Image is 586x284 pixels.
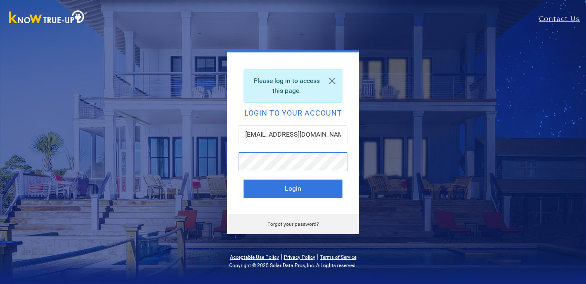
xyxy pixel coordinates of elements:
button: Login [244,180,342,198]
a: Close [322,69,342,92]
input: Email [239,125,347,144]
a: Forgot your password? [267,221,319,227]
span: | [317,253,319,260]
a: Privacy Policy [284,254,315,260]
a: Contact Us [539,14,586,24]
a: Terms of Service [320,254,356,260]
div: Please log in to access this page. [244,69,342,103]
span: | [281,253,282,260]
a: Acceptable Use Policy [230,254,279,260]
h2: Login to your account [244,109,342,117]
img: Know True-Up [5,9,91,27]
